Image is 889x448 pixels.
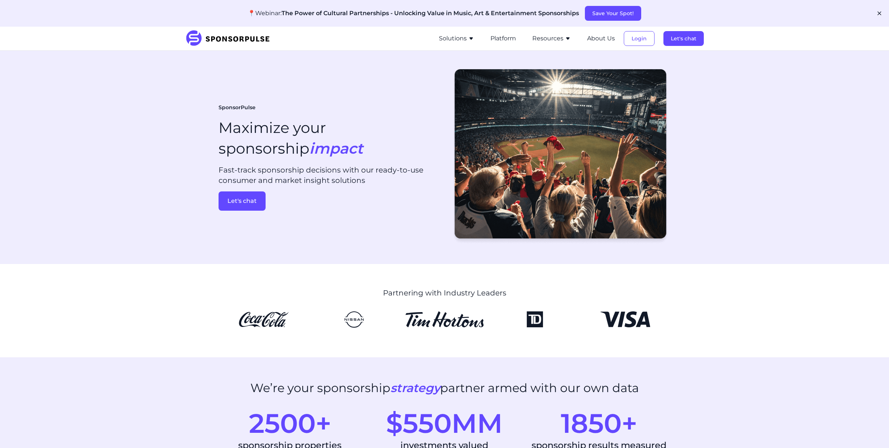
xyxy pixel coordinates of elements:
[219,191,266,211] button: Let's chat
[219,191,439,211] a: Let's chat
[624,31,655,46] button: Login
[219,165,439,185] p: Fast-track sponsorship decisions with our ready-to-use consumer and market insight solutions
[275,288,614,298] p: Partnering with Industry Leaders
[587,34,615,43] button: About Us
[585,6,641,21] button: Save Your Spot!
[219,410,361,437] div: 2500+
[587,35,615,42] a: About Us
[490,34,516,43] button: Platform
[528,410,670,437] div: 1850+
[315,311,393,328] img: Nissan
[496,311,574,328] img: TD
[585,10,641,17] a: Save Your Spot!
[852,412,889,448] iframe: Chat Widget
[490,35,516,42] a: Platform
[248,9,579,18] p: 📍Webinar:
[219,104,256,111] span: SponsorPulse
[250,381,639,395] h2: We’re your sponsorship partner armed with our own data
[439,34,474,43] button: Solutions
[532,34,571,43] button: Resources
[185,30,275,47] img: SponsorPulse
[405,311,484,328] img: Tim Hortons
[309,139,363,157] i: impact
[624,35,655,42] a: Login
[663,35,704,42] a: Let's chat
[373,410,516,437] div: $550MM
[282,10,579,17] span: The Power of Cultural Partnerships - Unlocking Value in Music, Art & Entertainment Sponsorships
[390,381,440,395] i: strategy
[224,311,303,328] img: CocaCola
[219,117,363,159] h1: Maximize your sponsorship
[586,311,665,328] img: Visa
[663,31,704,46] button: Let's chat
